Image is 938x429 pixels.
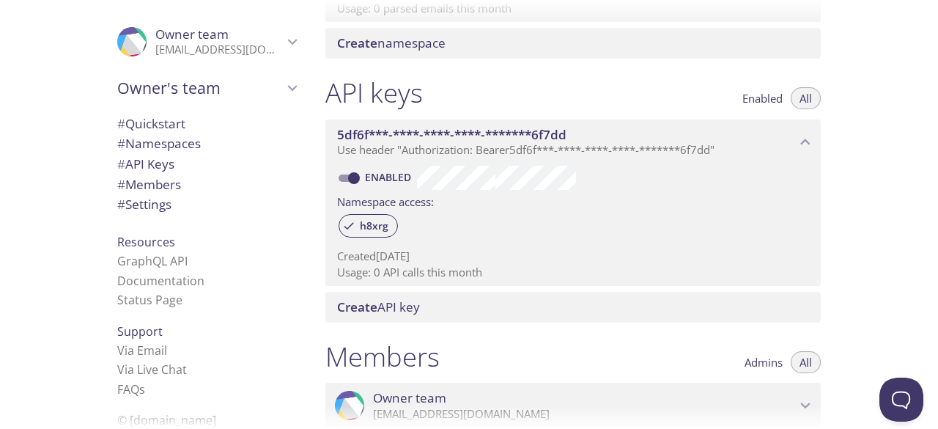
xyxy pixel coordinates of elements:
span: Members [117,176,181,193]
span: # [117,115,125,132]
a: Via Email [117,342,167,359]
div: Team Settings [106,194,308,215]
span: s [139,381,145,397]
button: All [791,351,821,373]
span: Owner team [373,390,446,406]
div: Owner team [325,383,821,428]
span: # [117,196,125,213]
div: Owner's team [106,69,308,107]
div: API Keys [106,154,308,175]
a: Enabled [363,170,417,184]
div: Create namespace [325,28,821,59]
span: namespace [337,34,446,51]
p: [EMAIL_ADDRESS][DOMAIN_NAME] [155,43,283,57]
span: h8xrg [351,219,397,232]
div: Owner team [106,18,308,66]
span: Create [337,298,377,315]
button: Admins [736,351,791,373]
div: h8xrg [339,214,398,238]
h1: API keys [325,76,423,109]
iframe: Help Scout Beacon - Open [879,378,923,422]
a: Via Live Chat [117,362,187,378]
div: Create API Key [325,292,821,323]
p: Usage: 0 API calls this month [337,265,809,280]
span: # [117,135,125,152]
span: Support [117,323,163,340]
label: Namespace access: [337,190,434,211]
span: Resources [117,234,175,250]
span: # [117,176,125,193]
button: All [791,87,821,109]
span: API key [337,298,420,315]
a: Status Page [117,292,182,308]
a: GraphQL API [117,253,188,269]
div: Quickstart [106,114,308,134]
a: FAQ [117,381,145,397]
span: Quickstart [117,115,185,132]
span: # [117,155,125,172]
span: Owner team [155,26,229,43]
p: Created [DATE] [337,249,809,264]
span: Namespaces [117,135,201,152]
div: Members [106,175,308,195]
span: Settings [117,196,171,213]
span: Create [337,34,377,51]
h1: Members [325,340,440,373]
span: Owner's team [117,78,283,98]
button: Enabled [734,87,791,109]
div: Namespaces [106,133,308,154]
a: Documentation [117,273,204,289]
span: API Keys [117,155,174,172]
